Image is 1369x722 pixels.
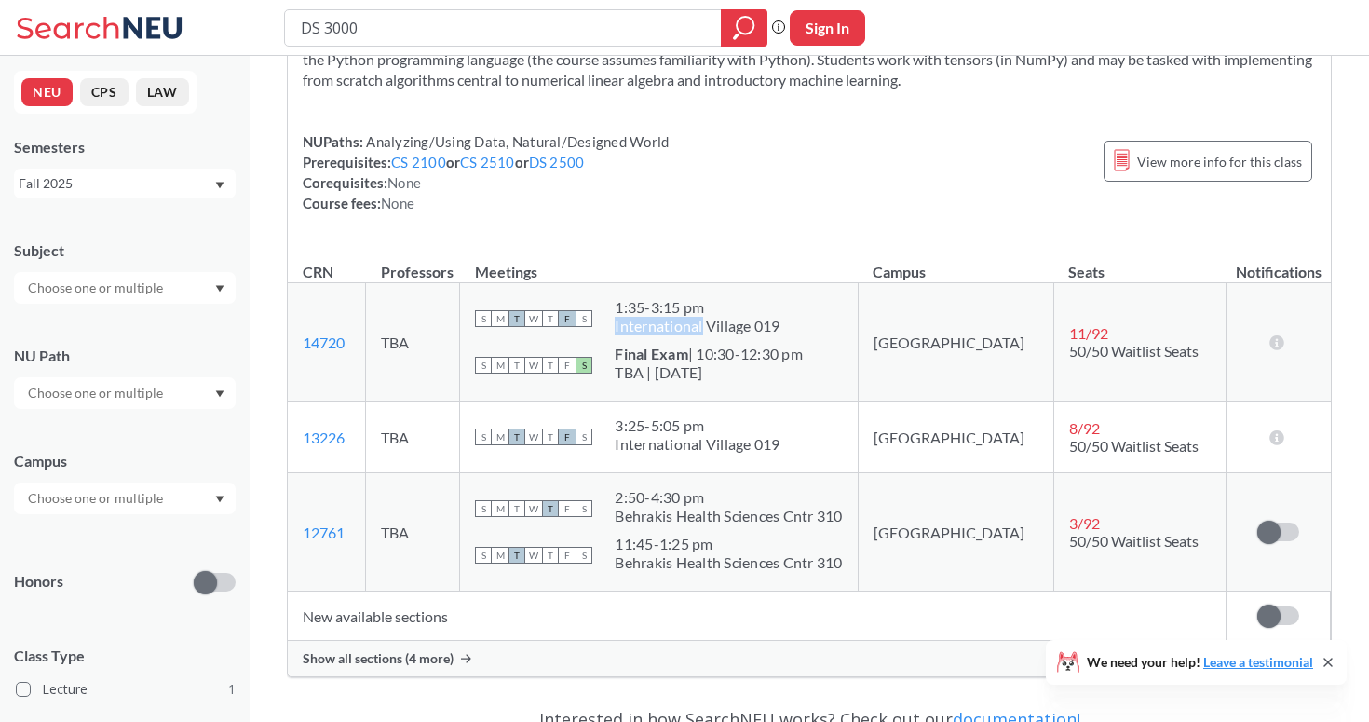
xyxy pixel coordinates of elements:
[542,310,559,327] span: T
[721,9,767,47] div: magnifying glass
[14,346,236,366] div: NU Path
[1069,419,1100,437] span: 8 / 92
[460,243,858,283] th: Meetings
[299,12,708,44] input: Class, professor, course number, "phrase"
[19,382,175,404] input: Choose one or multiple
[14,377,236,409] div: Dropdown arrow
[19,173,213,194] div: Fall 2025
[136,78,189,106] button: LAW
[492,547,508,564] span: M
[475,357,492,374] span: S
[615,535,842,553] div: 11:45 - 1:25 pm
[559,500,576,517] span: F
[492,310,508,327] span: M
[460,154,515,170] a: CS 2510
[525,429,542,445] span: W
[559,547,576,564] span: F
[525,310,542,327] span: W
[303,524,345,541] a: 12761
[80,78,129,106] button: CPS
[14,272,236,304] div: Dropdown arrow
[615,345,688,362] b: Final Exam
[790,10,865,46] button: Sign In
[492,357,508,374] span: M
[615,317,779,335] div: International Village 019
[559,310,576,327] span: F
[615,416,779,435] div: 3:25 - 5:05 pm
[215,496,224,503] svg: Dropdown arrow
[508,547,525,564] span: T
[858,283,1053,402] td: [GEOGRAPHIC_DATA]
[559,429,576,445] span: F
[303,429,345,446] a: 13226
[366,243,460,283] th: Professors
[615,435,779,454] div: International Village 019
[475,310,492,327] span: S
[576,310,592,327] span: S
[492,500,508,517] span: M
[858,473,1053,592] td: [GEOGRAPHIC_DATA]
[858,243,1053,283] th: Campus
[542,357,559,374] span: T
[288,592,1227,641] td: New available sections
[215,285,224,293] svg: Dropdown arrow
[391,154,446,170] a: CS 2100
[733,15,755,41] svg: magnifying glass
[14,169,236,198] div: Fall 2025Dropdown arrow
[542,547,559,564] span: T
[14,571,63,593] p: Honors
[525,357,542,374] span: W
[1087,656,1313,669] span: We need your help!
[508,310,525,327] span: T
[21,78,73,106] button: NEU
[615,298,779,317] div: 1:35 - 3:15 pm
[387,174,421,191] span: None
[542,500,559,517] span: T
[615,488,842,507] div: 2:50 - 4:30 pm
[508,500,525,517] span: T
[492,429,508,445] span: M
[475,429,492,445] span: S
[1053,243,1226,283] th: Seats
[303,29,1316,90] section: Introduces methods and concepts from linear algebra and probability that form a basis for modern ...
[576,500,592,517] span: S
[366,402,460,473] td: TBA
[19,487,175,510] input: Choose one or multiple
[576,429,592,445] span: S
[1069,437,1199,455] span: 50/50 Waitlist Seats
[529,154,585,170] a: DS 2500
[14,451,236,471] div: Campus
[1069,342,1199,360] span: 50/50 Waitlist Seats
[228,679,236,700] span: 1
[1069,532,1199,550] span: 50/50 Waitlist Seats
[475,547,492,564] span: S
[615,553,842,572] div: Behrakis Health Sciences Cntr 310
[576,357,592,374] span: S
[615,363,803,382] div: TBA | [DATE]
[508,429,525,445] span: T
[14,240,236,261] div: Subject
[303,334,345,351] a: 14720
[14,137,236,157] div: Semesters
[858,402,1053,473] td: [GEOGRAPHIC_DATA]
[381,195,414,211] span: None
[14,483,236,514] div: Dropdown arrow
[16,677,236,702] label: Lecture
[303,262,333,282] div: CRN
[1069,324,1108,342] span: 11 / 92
[366,283,460,402] td: TBA
[1203,654,1313,670] a: Leave a testimonial
[525,500,542,517] span: W
[576,547,592,564] span: S
[615,507,842,525] div: Behrakis Health Sciences Cntr 310
[1069,514,1100,532] span: 3 / 92
[615,345,803,363] div: | 10:30-12:30 pm
[363,133,669,150] span: Analyzing/Using Data, Natural/Designed World
[288,641,1331,676] div: Show all sections (4 more)
[1227,243,1331,283] th: Notifications
[542,429,559,445] span: T
[559,357,576,374] span: F
[1137,150,1302,173] span: View more info for this class
[215,182,224,189] svg: Dropdown arrow
[525,547,542,564] span: W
